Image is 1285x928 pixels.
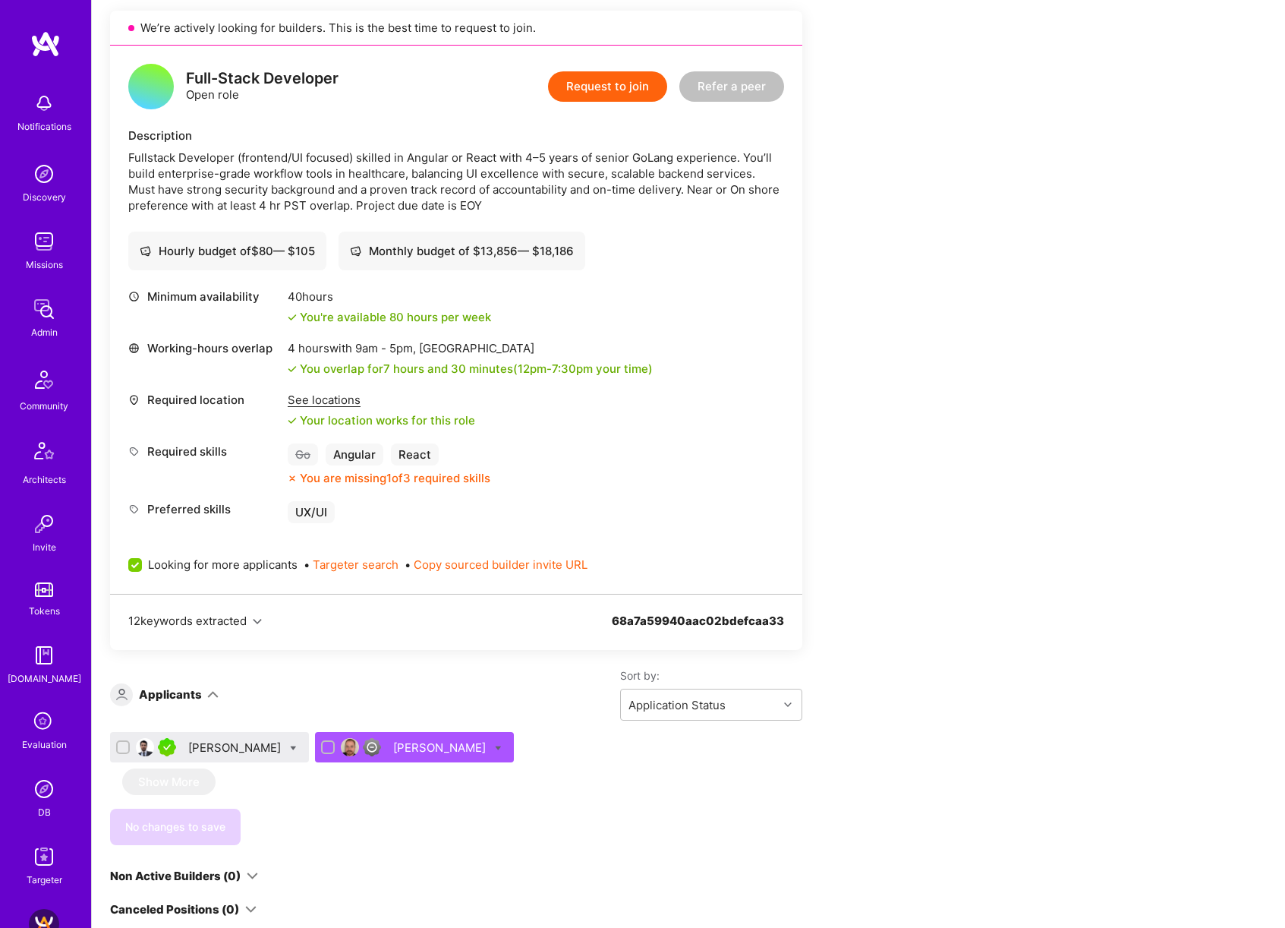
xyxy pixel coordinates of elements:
img: logo [30,30,61,58]
div: We’re actively looking for builders. This is the best time to request to join. [110,11,802,46]
div: [DOMAIN_NAME] [8,671,81,687]
span: 12pm - 7:30pm [518,361,593,376]
div: DB [38,804,51,820]
div: Hourly budget of $ 80 — $ 105 [140,243,315,259]
img: bell [29,88,59,118]
i: icon Cash [140,245,151,257]
div: 68a7a59940aac02bdefcaa33 [612,613,784,647]
div: Minimum availability [128,289,280,305]
div: See locations [288,392,475,408]
i: icon Applicant [116,689,128,700]
i: icon Tag [128,503,140,515]
div: Required location [128,392,280,408]
i: icon World [128,342,140,354]
button: Targeter search [313,557,398,573]
span: • [405,557,587,573]
i: Bulk Status Update [495,745,502,752]
i: icon ArrowDown [207,689,219,700]
img: Architects [26,435,62,472]
div: Missions [26,257,63,273]
img: A.Teamer in Residence [158,738,176,756]
div: You overlap for 7 hours and 30 minutes ( your time) [300,361,653,377]
i: icon Cash [350,245,361,257]
i: icon SelectionTeam [30,708,58,737]
div: React [391,443,439,466]
i: icon Check [288,416,297,425]
img: teamwork [29,226,59,257]
div: Evaluation [22,737,67,753]
i: icon ArrowDown [247,870,258,882]
div: Admin [31,324,58,340]
div: Description [128,128,784,144]
div: 4 hours with [GEOGRAPHIC_DATA] [288,340,653,356]
span: 9am - 5pm , [352,341,419,355]
div: Your location works for this role [288,412,475,428]
div: Angular [326,443,383,466]
i: icon Chevron [253,617,262,627]
img: Invite [29,509,59,539]
div: Tokens [29,603,60,619]
div: Community [20,398,68,414]
div: UX/UI [288,501,335,523]
button: Copy sourced builder invite URL [414,557,587,573]
img: User Avatar [136,738,154,756]
div: Targeter [27,872,62,888]
div: Working-hours overlap [128,340,280,356]
div: Fullstack Developer (frontend/UI focused) skilled in Angular or React with 4–5 years of senior Go... [128,150,784,213]
img: tokens [35,582,53,597]
img: User Avatar [341,738,359,756]
button: Show More [122,769,216,795]
i: icon Chevron [784,701,792,709]
i: icon Check [288,313,297,322]
div: Notifications [17,118,71,134]
div: Non Active Builders (0) [110,868,241,884]
label: Sort by: [620,668,802,683]
i: icon Check [288,365,297,374]
div: Application Status [628,697,726,713]
div: Applicants [139,687,202,702]
button: Request to join [548,71,667,102]
div: You are missing 1 of 3 required skills [300,470,490,486]
i: icon ArrowDown [245,904,257,915]
button: 12keywords extracted [128,613,262,629]
span: Looking for more applicants [148,557,298,573]
div: Discovery [23,189,66,205]
i: icon CloseOrange [288,474,297,483]
i: icon Tag [128,446,140,457]
div: Full-Stack Developer [186,71,339,87]
img: Skill Targeter [29,841,59,872]
img: Limited Access [363,738,381,756]
img: guide book [29,640,59,671]
i: icon Location [128,394,140,406]
img: Community [26,361,62,398]
button: Refer a peer [679,71,784,102]
img: admin teamwork [29,294,59,324]
div: [PERSON_NAME] [188,740,284,756]
div: Canceled Positions (0) [110,901,239,917]
div: Invite [33,539,56,555]
div: You're available 80 hours per week [288,309,491,325]
i: Bulk Status Update [290,745,297,752]
img: discovery [29,159,59,189]
div: Open role [186,71,339,103]
i: icon Clock [128,291,140,302]
div: Required skills [128,443,280,459]
div: Architects [23,472,66,488]
div: Preferred skills [128,501,280,517]
div: [PERSON_NAME] [393,740,489,756]
div: Monthly budget of $ 13,856 — $ 18,186 [350,243,574,259]
img: Admin Search [29,774,59,804]
span: • [304,557,398,573]
div: Go [288,443,318,466]
div: 40 hours [288,289,491,305]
